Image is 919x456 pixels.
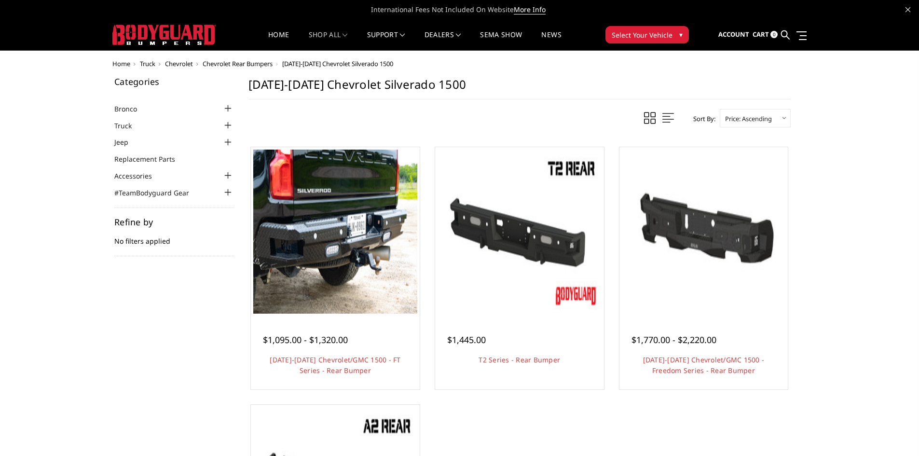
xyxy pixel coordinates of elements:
span: Cart [753,30,769,39]
a: Truck [114,121,144,131]
span: $1,770.00 - $2,220.00 [631,334,716,345]
a: Cart 0 [753,22,778,48]
a: 2019-2025 Chevrolet/GMC 1500 - FT Series - Rear Bumper 2019-2025 Chevrolet/GMC 1500 - FT Series -... [253,150,417,314]
h1: [DATE]-[DATE] Chevrolet Silverado 1500 [248,77,791,99]
a: Account [718,22,749,48]
h5: Refine by [114,218,234,226]
h5: Categories [114,77,234,86]
a: Support [367,31,405,50]
a: [DATE]-[DATE] Chevrolet/GMC 1500 - Freedom Series - Rear Bumper [643,355,765,375]
span: [DATE]-[DATE] Chevrolet Silverado 1500 [282,59,393,68]
a: News [541,31,561,50]
span: ▾ [679,29,683,40]
button: Select Your Vehicle [605,26,689,43]
a: 2019-2025 Chevrolet/GMC 1500 - Freedom Series - Rear Bumper 2019-2025 Chevrolet/GMC 1500 - Freedo... [622,150,786,314]
a: Replacement Parts [114,154,187,164]
div: No filters applied [114,218,234,256]
a: Home [112,59,130,68]
span: Account [718,30,749,39]
a: Chevrolet Rear Bumpers [203,59,273,68]
a: More Info [514,5,546,14]
span: Select Your Vehicle [612,30,672,40]
a: #TeamBodyguard Gear [114,188,201,198]
a: T2 Series - Rear Bumper T2 Series - Rear Bumper [438,150,602,314]
a: Chevrolet [165,59,193,68]
a: Bronco [114,104,149,114]
a: Accessories [114,171,164,181]
a: Dealers [425,31,461,50]
a: Jeep [114,137,140,147]
label: Sort By: [688,111,715,126]
a: Home [268,31,289,50]
a: shop all [309,31,348,50]
span: $1,095.00 - $1,320.00 [263,334,348,345]
a: T2 Series - Rear Bumper [479,355,560,364]
a: Truck [140,59,155,68]
span: 0 [770,31,778,38]
img: BODYGUARD BUMPERS [112,25,216,45]
a: [DATE]-[DATE] Chevrolet/GMC 1500 - FT Series - Rear Bumper [270,355,400,375]
a: SEMA Show [480,31,522,50]
span: $1,445.00 [447,334,486,345]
